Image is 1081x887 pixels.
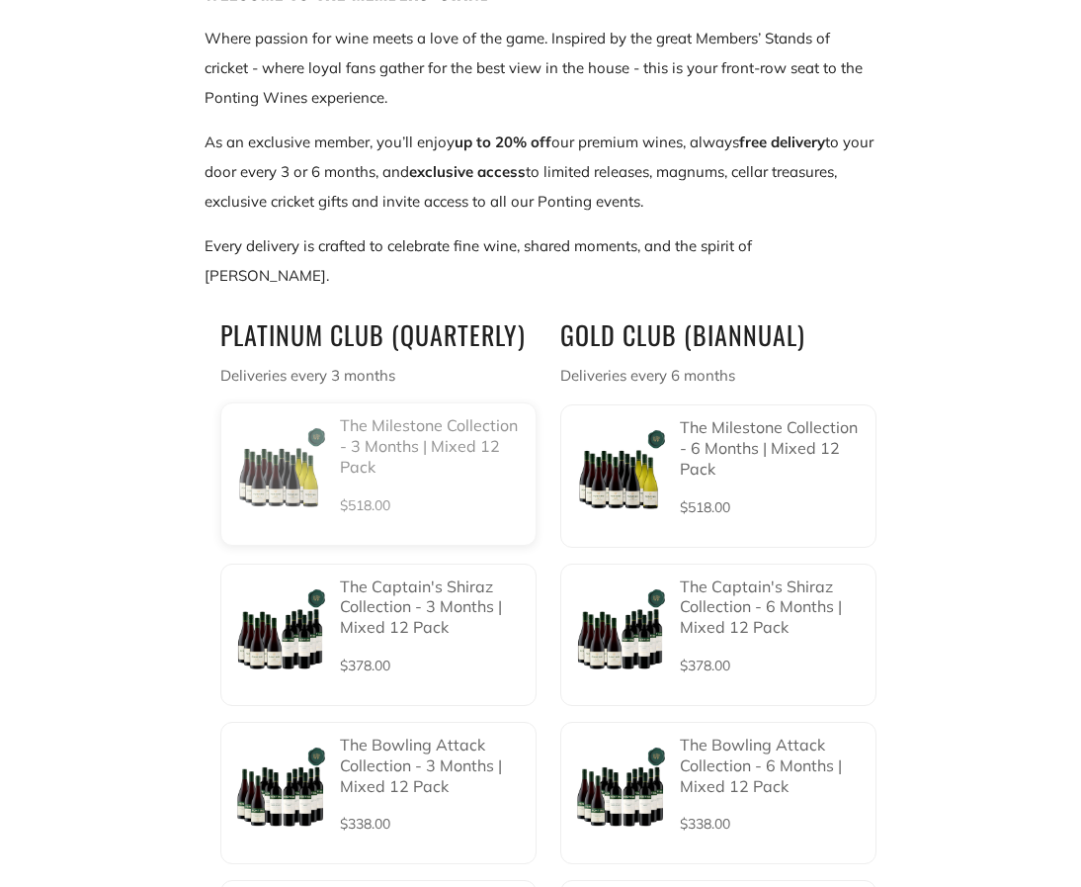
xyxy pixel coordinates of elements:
p: Deliveries every 6 months [560,361,876,391]
p: Where passion for wine meets a love of the game. Inspired by the great Members’ Stands of cricket... [205,24,876,113]
p: The Milestone Collection - 3 Months | Mixed 12 Pack [340,415,524,477]
a: The Captain's Shiraz Collection - 3 Months | Mixed 12 Pack The Captain's Shiraz Collection - 3 Mo... [220,564,537,706]
p: The Bowling Attack Collection - 3 Months | Mixed 12 Pack [340,735,524,796]
strong: up to 20% off [455,133,551,151]
h2: PLATINUM CLUB (QUARTERLY) [220,314,537,356]
img: The Captain's Shiraz Collection - 3 Months | Mixed 12 Pack [233,587,328,682]
p: The Milestone Collection - 6 Months | Mixed 12 Pack [680,417,864,479]
h2: GOLD CLUB (BIANNUAL) [560,314,876,356]
p: The Captain's Shiraz Collection - 6 Months | Mixed 12 Pack [680,577,864,638]
a: The Captain's Shiraz Collection - 6 Months | Mixed 12 Pack The Captain's Shiraz Collection - 6 Mo... [560,564,876,706]
img: The Milestone Collection - 6 Months | Mixed 12 Pack [573,428,668,523]
strong: free delivery [739,133,825,151]
p: The Bowling Attack Collection - 6 Months | Mixed 12 Pack [680,735,864,796]
img: The Bowling Attack Collection - 3 Months | Mixed 12 Pack [233,746,328,841]
p: $518.00 [680,493,864,521]
a: The Milestone Collection - 6 Months | Mixed 12 Pack The Milestone Collection - 6 Months | Mixed 1... [560,404,876,547]
a: The Milestone Collection - 3 Months | Mixed 12 Pack The Milestone Collection - 3 Months | Mixed 1... [220,402,537,545]
img: The Milestone Collection - 3 Months | Mixed 12 Pack [233,426,328,521]
p: The Captain's Shiraz Collection - 3 Months | Mixed 12 Pack [340,577,524,638]
p: $378.00 [340,652,524,679]
p: $338.00 [680,810,864,838]
p: Deliveries every 3 months [220,361,537,391]
a: The Bowling Attack Collection - 3 Months | Mixed 12 Pack The Bowling Attack Collection - 3 Months... [220,722,537,864]
img: The Bowling Attack Collection - 6 Months | Mixed 12 Pack [573,746,668,841]
strong: exclusive access [409,162,526,181]
p: Every delivery is crafted to celebrate fine wine, shared moments, and the spirit of [PERSON_NAME]. [205,231,876,291]
a: The Bowling Attack Collection - 6 Months | Mixed 12 Pack The Bowling Attack Collection - 6 Months... [560,722,876,864]
p: $518.00 [340,491,524,519]
p: $378.00 [680,652,864,679]
img: The Captain's Shiraz Collection - 6 Months | Mixed 12 Pack [573,587,668,682]
p: $338.00 [340,810,524,838]
p: As an exclusive member, you’ll enjoy our premium wines, always to your door every 3 or 6 months, ... [205,128,876,217]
